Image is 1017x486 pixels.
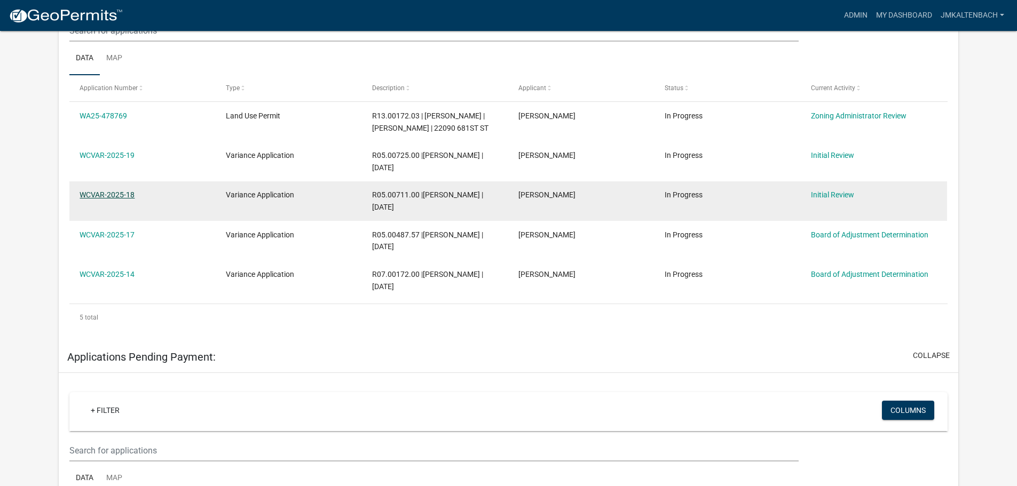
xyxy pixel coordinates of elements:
[69,75,216,101] datatable-header-cell: Application Number
[518,111,575,120] span: Theodore Kennebeck
[362,75,508,101] datatable-header-cell: Description
[518,230,575,239] span: Matthew Ketchum
[372,270,483,291] span: R07.00172.00 |Shawn Conrad | 06/13/2025
[69,20,798,42] input: Search for applications
[100,42,129,76] a: Map
[811,230,928,239] a: Board of Adjustment Determination
[508,75,655,101] datatable-header-cell: Applicant
[67,350,216,363] h5: Applications Pending Payment:
[80,190,135,199] a: WCVAR-2025-18
[665,270,703,278] span: In Progress
[665,151,703,160] span: In Progress
[840,5,872,26] a: Admin
[665,230,703,239] span: In Progress
[69,304,948,331] div: 5 total
[226,270,294,278] span: Variance Application
[226,84,240,92] span: Type
[913,350,950,361] button: collapse
[811,111,906,120] a: Zoning Administrator Review
[226,151,294,160] span: Variance Application
[882,401,934,420] button: Columns
[936,5,1008,26] a: jmkaltenbach
[665,190,703,199] span: In Progress
[226,111,280,120] span: Land Use Permit
[69,440,798,461] input: Search for applications
[665,84,683,92] span: Status
[80,111,127,120] a: WA25-478769
[372,111,488,132] span: R13.00172.03 | STEVEN L KENNEBECK | THEODORE A KENNEBECK | 22090 681ST ST
[518,190,575,199] span: Joseph Hines
[80,270,135,278] a: WCVAR-2025-14
[801,75,947,101] datatable-header-cell: Current Activity
[518,270,575,278] span: Shawn Jacob Conrad
[80,84,138,92] span: Application Number
[226,190,294,199] span: Variance Application
[518,151,575,160] span: Robert Fleming
[216,75,362,101] datatable-header-cell: Type
[372,84,405,92] span: Description
[372,190,483,211] span: R05.00711.00 |Joseph Hines | 09/08/2025
[372,230,483,251] span: R05.00487.57 |Matthew SKetchum | 08/15/2025
[655,75,801,101] datatable-header-cell: Status
[811,270,928,278] a: Board of Adjustment Determination
[226,230,294,239] span: Variance Application
[80,230,135,239] a: WCVAR-2025-17
[872,5,936,26] a: My Dashboard
[372,151,483,172] span: R05.00725.00 |Tim Duellman | 09/15/2025
[665,111,703,120] span: In Progress
[811,151,854,160] a: Initial Review
[82,401,128,420] a: + Filter
[80,151,135,160] a: WCVAR-2025-19
[69,42,100,76] a: Data
[518,84,546,92] span: Applicant
[811,190,854,199] a: Initial Review
[811,84,855,92] span: Current Activity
